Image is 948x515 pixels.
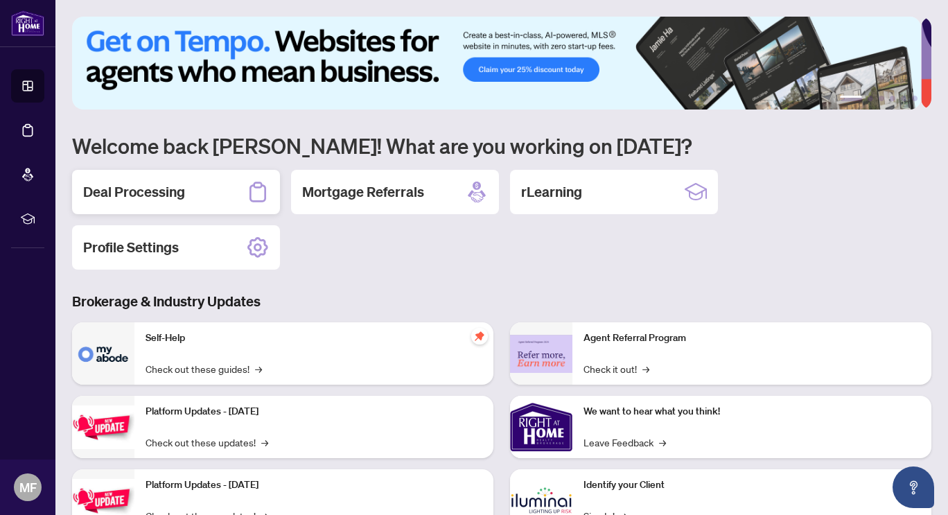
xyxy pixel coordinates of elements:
[146,331,482,346] p: Self-Help
[583,478,920,493] p: Identify your Client
[302,182,424,202] h2: Mortgage Referrals
[583,404,920,419] p: We want to hear what you think!
[893,466,934,508] button: Open asap
[72,17,921,110] img: Slide 0
[255,361,262,376] span: →
[879,96,884,101] button: 3
[83,182,185,202] h2: Deal Processing
[146,478,482,493] p: Platform Updates - [DATE]
[583,331,920,346] p: Agent Referral Program
[146,404,482,419] p: Platform Updates - [DATE]
[901,96,906,101] button: 5
[510,396,572,458] img: We want to hear what you think!
[146,361,262,376] a: Check out these guides!→
[72,322,134,385] img: Self-Help
[840,96,862,101] button: 1
[583,361,649,376] a: Check it out!→
[890,96,895,101] button: 4
[72,405,134,449] img: Platform Updates - July 21, 2025
[146,435,268,450] a: Check out these updates!→
[83,238,179,257] h2: Profile Settings
[868,96,873,101] button: 2
[19,478,37,497] span: MF
[583,435,666,450] a: Leave Feedback→
[521,182,582,202] h2: rLearning
[471,328,488,344] span: pushpin
[72,132,931,159] h1: Welcome back [PERSON_NAME]! What are you working on [DATE]?
[11,10,44,36] img: logo
[510,335,572,373] img: Agent Referral Program
[261,435,268,450] span: →
[642,361,649,376] span: →
[72,292,931,311] h3: Brokerage & Industry Updates
[659,435,666,450] span: →
[912,96,918,101] button: 6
